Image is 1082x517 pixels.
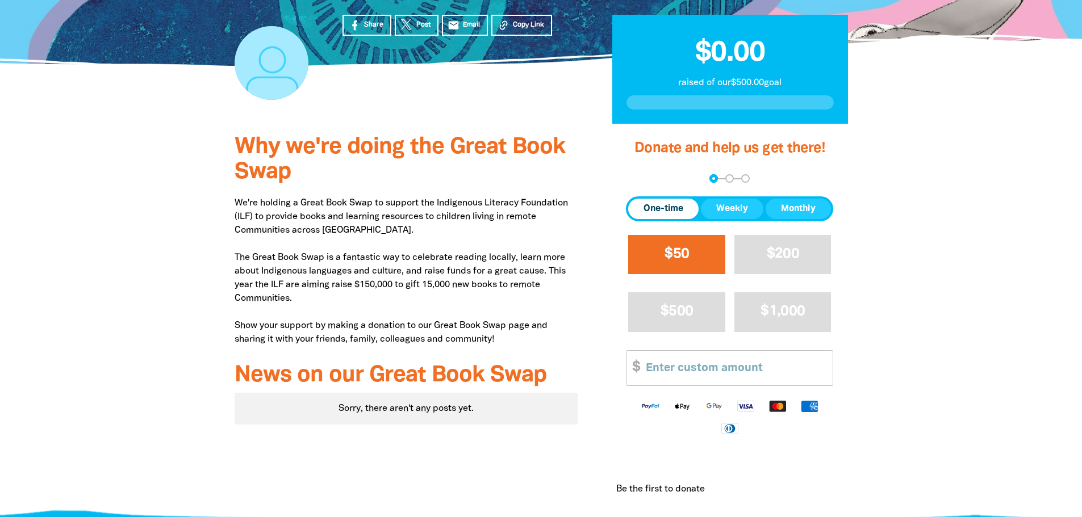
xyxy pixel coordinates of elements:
[698,400,730,413] img: Google Pay logo
[634,400,666,413] img: Paypal logo
[695,40,765,66] span: $0.00
[714,422,746,435] img: Diners Club logo
[793,400,825,413] img: American Express logo
[709,174,718,183] button: Navigate to step 1 of 3 to enter your donation amount
[628,235,725,274] button: $50
[734,235,832,274] button: $200
[491,15,552,36] button: Copy Link
[616,482,705,496] p: Be the first to donate
[626,351,640,385] span: $
[665,247,689,260] span: $50
[767,247,799,260] span: $200
[626,390,833,443] div: Available payment methods
[701,199,763,219] button: Weekly
[666,400,698,413] img: Apple Pay logo
[448,19,459,31] i: email
[725,174,734,183] button: Navigate to step 2 of 3 to enter your details
[235,363,578,388] h3: News on our Great Book Swap
[442,15,488,36] a: emailEmail
[626,76,834,90] p: raised of our $500.00 goal
[364,20,383,30] span: Share
[416,20,431,30] span: Post
[235,196,578,346] p: We're holding a Great Book Swap to support the Indigenous Literacy Foundation (ILF) to provide bo...
[762,400,793,413] img: Mastercard logo
[716,202,748,216] span: Weekly
[235,393,578,424] div: Sorry, there aren't any posts yet.
[342,15,391,36] a: Share
[628,199,699,219] button: One-time
[235,137,565,183] span: Why we're doing the Great Book Swap
[628,292,725,331] button: $500
[766,199,831,219] button: Monthly
[644,202,683,216] span: One-time
[661,305,693,318] span: $500
[741,174,750,183] button: Navigate to step 3 of 3 to enter your payment details
[634,142,825,155] span: Donate and help us get there!
[395,15,438,36] a: Post
[235,393,578,424] div: Paginated content
[638,351,833,385] input: Enter custom amount
[626,196,833,221] div: Donation frequency
[463,20,480,30] span: Email
[761,305,805,318] span: $1,000
[734,292,832,331] button: $1,000
[730,400,762,413] img: Visa logo
[781,202,816,216] span: Monthly
[612,469,847,510] div: Donation stream
[513,20,544,30] span: Copy Link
